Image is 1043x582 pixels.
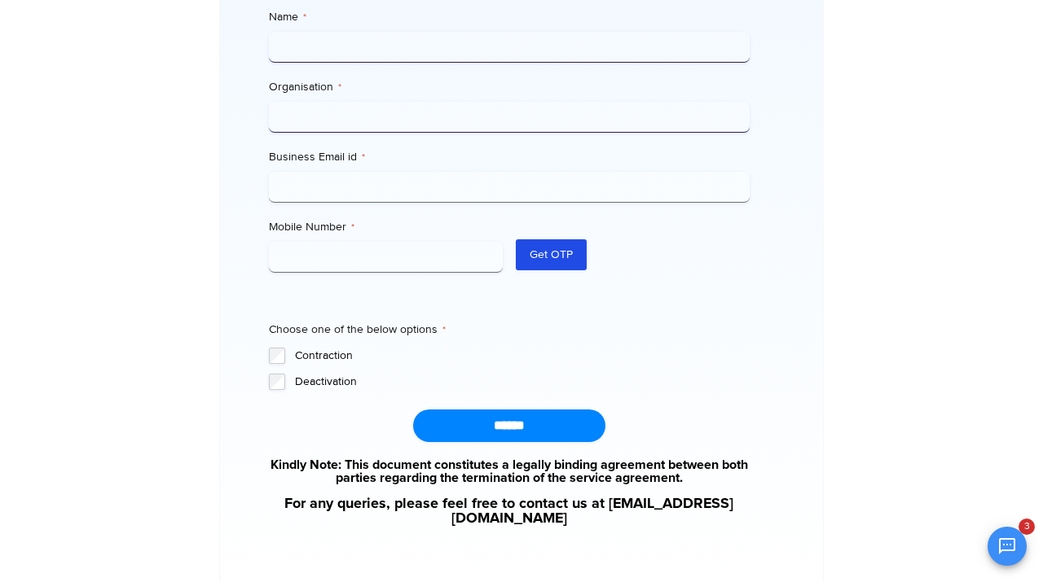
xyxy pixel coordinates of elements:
label: Deactivation [295,374,750,390]
a: For any queries, please feel free to contact us at [EMAIL_ADDRESS][DOMAIN_NAME] [269,497,750,526]
button: Get OTP [516,239,587,270]
label: Name [269,9,750,25]
label: Organisation [269,79,750,95]
span: 3 [1019,519,1035,535]
button: Open chat [988,527,1027,566]
label: Mobile Number [269,219,503,235]
legend: Choose one of the below options [269,322,446,338]
a: Kindly Note: This document constitutes a legally binding agreement between both parties regarding... [269,458,750,484]
label: Business Email id [269,149,750,165]
label: Contraction [295,348,750,364]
